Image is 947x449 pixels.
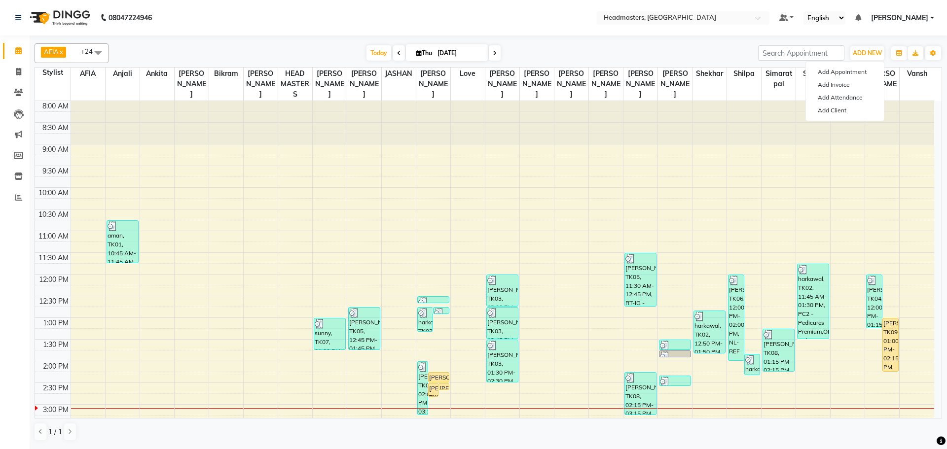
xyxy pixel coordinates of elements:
div: 11:00 AM [36,231,71,242]
div: 9:00 AM [40,144,71,155]
span: [PERSON_NAME] [485,68,519,101]
span: Ankita [140,68,174,80]
span: Vansh [900,68,934,80]
div: aman, TK01, 10:45 AM-11:45 AM, REP-FC-HF - Hydra Four (For Sensitive/Reactive Skin) [107,221,138,263]
div: [PERSON_NAME], TK04, 12:00 PM-01:15 PM, RT-IG - [PERSON_NAME] Touchup(one inch only) [867,275,882,328]
div: harkawal, TK02, 12:50 PM-01:50 PM, H-SPA - PURIFYING - Treatment based hair spa service - Oily Sc... [694,311,725,353]
div: [PERSON_NAME], TK08, 02:15 PM-03:15 PM, HCL - Hair Cut by Senior Hair Stylist [625,373,656,414]
span: Anjali [106,68,140,80]
div: [PERSON_NAME], TK08, 01:15 PM-02:15 PM, HCL - Hair Cut by Senior Hair Stylist [763,329,794,371]
div: sunny, TK07, 01:00 PM-01:45 PM, BRD - [PERSON_NAME] [314,318,345,349]
div: [PERSON_NAME], TK09, 02:15 PM-02:30 PM, TH-EB - Eyebrows [429,373,449,382]
div: [PERSON_NAME], TK03, 12:45 PM-01:30 PM, BRD - [PERSON_NAME] [487,308,518,339]
div: harkawal, TK02, 12:45 PM-01:20 PM, WX-UA-RC - Waxing Under Arms - Premium,WXG-FL-RC - Full legs,W... [418,308,433,331]
div: [PERSON_NAME], TK06, 12:00 PM-02:00 PM, NL-REF - Gel/Acrylic Refill [728,275,744,360]
span: AFIA [44,48,59,56]
button: Add Appointment [806,66,884,78]
div: harkawal, TK02, 01:50 PM-02:20 PM, NL-PP - Power Polish (Shellac) [745,354,760,375]
div: [PERSON_NAME], TK03, 12:00 PM-12:45 PM, BRD - [PERSON_NAME] [487,275,518,306]
div: [PERSON_NAME], TK09, 01:00 PM-02:15 PM, RT-IG - [PERSON_NAME] Touchup(one inch only) [883,318,898,371]
button: ADD NEW [850,46,884,60]
div: 11:30 AM [36,253,71,263]
span: JASHAN [382,68,416,80]
div: harkawal, TK02, 02:20 PM-02:35 PM, TH-EB - Eyebrows [659,376,691,385]
div: [PERSON_NAME], TK05, 11:30 AM-12:45 PM, RT-IG - [PERSON_NAME] Touchup(one inch only) [625,253,656,306]
span: Love [451,68,485,80]
div: 3:00 PM [41,405,71,415]
span: [PERSON_NAME] [416,68,450,101]
div: harkawal, TK02, 12:30 PM-12:40 PM, WX-FA-RC - Waxing Full Arms - Premium [418,297,449,303]
div: 12:00 PM [37,275,71,285]
span: Thu [414,49,435,57]
div: 12:30 PM [37,296,71,307]
span: [PERSON_NAME] [589,68,623,101]
span: AFIA [71,68,105,80]
b: 08047224946 [109,4,152,32]
div: Stylist [35,68,71,78]
span: +24 [81,47,100,55]
span: 1 / 1 [48,427,62,437]
span: [PERSON_NAME] [175,68,209,101]
div: [PERSON_NAME], TK10, 01:30 PM-01:45 PM, TH-EB - Eyebrows [659,340,691,349]
span: Shilpa [727,68,761,80]
span: Today [366,45,391,61]
div: [PERSON_NAME], TK09, 02:30 PM-02:50 PM, [GEOGRAPHIC_DATA]-FL-RC - Full legs [429,383,438,396]
span: Sunny [796,68,830,80]
div: 8:00 AM [40,101,71,111]
span: [PERSON_NAME] [347,68,381,101]
div: harkawal, TK02, 12:45 PM-12:50 PM, WX-UA-RC - Waxing Under Arms - Premium [434,308,449,313]
a: Add Client [806,104,884,117]
a: Add Attendance [806,91,884,104]
span: Simaratpal [762,68,796,90]
div: [PERSON_NAME], TK03, 01:30 PM-02:30 PM, HCG - Hair Cut by Senior Hair Stylist [487,340,518,382]
div: 9:30 AM [40,166,71,176]
div: [PERSON_NAME], TK10, 01:45 PM-01:50 PM, TH-UL - [GEOGRAPHIC_DATA] [659,351,691,357]
span: [PERSON_NAME] [554,68,588,101]
input: Search Appointment [758,45,844,61]
div: harkawal, TK02, 11:45 AM-01:30 PM, PC2 - Pedicures Premium,OPT - Plex treatment [798,264,829,339]
div: [PERSON_NAME], TK06, 02:00 PM-03:15 PM, TH-EB - Eyebrows,CLP INS DS - INSPIRA Dead Skin RemovalCl... [418,362,428,414]
span: HEAD MASTERS [278,68,312,101]
div: 10:30 AM [36,209,71,220]
div: 1:30 PM [41,340,71,350]
span: [PERSON_NAME] [313,68,347,101]
div: 1:00 PM [41,318,71,328]
input: 2025-09-04 [435,46,484,61]
a: Add Invoice [806,78,884,91]
span: [PERSON_NAME] [520,68,554,101]
span: ADD NEW [853,49,882,57]
img: logo [25,4,93,32]
span: [PERSON_NAME] [658,68,692,101]
span: Bikram [209,68,243,80]
span: [PERSON_NAME] [244,68,278,101]
span: [PERSON_NAME] [623,68,657,101]
div: 2:30 PM [41,383,71,393]
div: 10:00 AM [36,188,71,198]
div: 2:00 PM [41,361,71,372]
span: Shekhar [692,68,727,80]
div: 8:30 AM [40,123,71,133]
span: [PERSON_NAME] [871,13,928,23]
div: [PERSON_NAME], TK05, 12:45 PM-01:45 PM, PH-SPA - Premium Hair Spa [349,308,380,349]
a: x [59,48,63,56]
div: [PERSON_NAME], TK09, 02:30 PM-02:35 PM, TH-UL - [GEOGRAPHIC_DATA] [439,383,449,389]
